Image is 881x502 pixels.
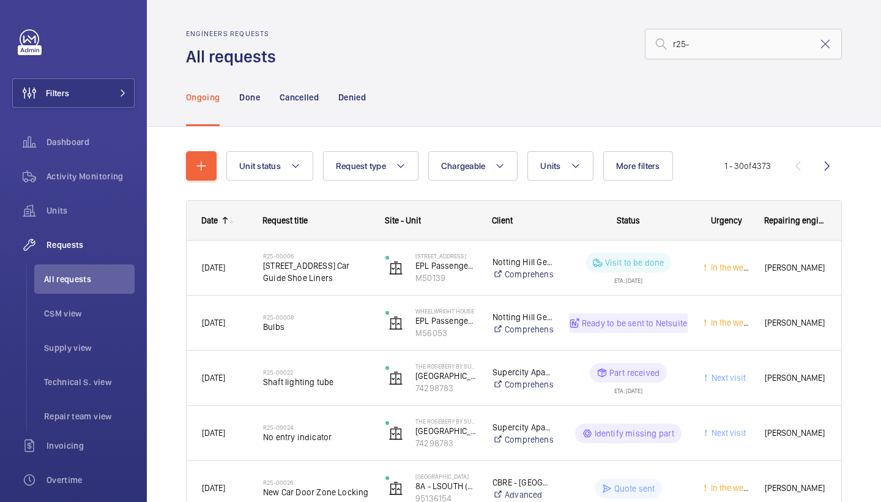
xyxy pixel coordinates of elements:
[708,483,752,493] span: In the week
[441,161,486,171] span: Chargeable
[44,273,135,285] span: All requests
[609,367,660,379] p: Part received
[323,151,418,181] button: Request type
[765,481,826,495] span: [PERSON_NAME]
[202,428,225,438] span: [DATE]
[46,87,69,99] span: Filters
[415,272,477,284] p: M50139
[263,424,370,431] h2: R25-00024
[263,486,370,498] span: New Car Door Zone Locking
[724,162,771,170] span: 1 - 30 4373
[415,315,477,327] p: EPL Passenger Lift block 46-58
[388,261,403,275] img: elevator.svg
[617,215,640,225] span: Status
[603,151,673,181] button: More filters
[614,482,655,495] p: Quote sent
[493,268,553,280] a: Comprehensive
[46,440,135,452] span: Invoicing
[614,272,642,283] div: ETA: [DATE]
[415,362,477,370] p: The Rosebery by Supercity Aparthotels
[493,256,553,268] p: Notting Hill Genesis
[415,260,477,272] p: EPL Passenger Lift
[415,382,477,394] p: 74298783
[263,431,370,443] span: No entry indicator
[388,316,403,331] img: elevator.svg
[263,260,370,284] span: [STREET_ADDRESS] Car Guide Shoe Liners
[336,161,386,171] span: Request type
[202,318,225,328] span: [DATE]
[540,161,560,171] span: Units
[263,313,370,321] h2: R25-00008
[262,215,308,225] span: Request title
[415,425,477,437] p: [GEOGRAPHIC_DATA] RH lift
[338,91,366,103] p: Denied
[202,483,225,493] span: [DATE]
[765,316,826,330] span: [PERSON_NAME]
[415,252,477,260] p: [STREET_ADDRESS]
[44,342,135,354] span: Supply view
[708,318,752,328] span: In the week
[46,136,135,148] span: Dashboard
[44,376,135,388] span: Technical S. view
[582,317,687,329] p: Ready to be sent to Netsuite
[263,252,370,260] h2: R25-00006
[415,480,477,492] p: 8A - LSOUTH (MRL)
[645,29,842,59] input: Search by request number or quote number
[239,91,259,103] p: Done
[614,383,642,394] div: ETA: [DATE]
[44,307,135,320] span: CSM view
[263,321,370,333] span: Bulbs
[708,263,752,272] span: In the week
[388,481,403,496] img: elevator.svg
[388,371,403,386] img: elevator.svg
[493,378,553,391] a: Comprehensive
[186,45,283,68] h1: All requests
[493,323,553,335] a: Comprehensive
[493,421,553,433] p: Supercity Aparthotels
[263,369,370,376] h2: R25-00022
[709,428,746,438] span: Next visit
[388,426,403,441] img: elevator.svg
[493,433,553,446] a: Comprehensive
[711,215,742,225] span: Urgency
[239,161,281,171] span: Unit status
[186,91,220,103] p: Ongoing
[415,418,477,425] p: The Rosebery by Supercity Aparthotels
[765,261,826,275] span: [PERSON_NAME]
[605,257,664,269] p: Visit to be done
[616,161,660,171] span: More filters
[46,204,135,217] span: Units
[527,151,593,181] button: Units
[765,426,826,440] span: [PERSON_NAME]
[385,215,421,225] span: Site - Unit
[492,215,513,225] span: Client
[46,170,135,182] span: Activity Monitoring
[493,366,553,378] p: Supercity Aparthotels
[202,263,225,272] span: [DATE]
[263,479,370,486] h2: R25-00026
[280,91,319,103] p: Cancelled
[709,373,746,383] span: Next visit
[415,437,477,449] p: 74298783
[765,371,826,385] span: [PERSON_NAME]
[186,29,283,38] h2: Engineers requests
[764,215,827,225] span: Repairing engineer
[46,239,135,251] span: Requests
[263,376,370,388] span: Shaft lighting tube
[595,427,675,440] p: Identify missing part
[201,215,218,225] div: Date
[493,476,553,489] p: CBRE - [GEOGRAPHIC_DATA]
[493,489,553,501] a: Advanced
[46,474,135,486] span: Overtime
[744,161,752,171] span: of
[493,311,553,323] p: Notting Hill Genesis
[44,410,135,422] span: Repair team view
[415,473,477,480] p: [GEOGRAPHIC_DATA]
[226,151,313,181] button: Unit status
[428,151,518,181] button: Chargeable
[415,327,477,339] p: M56053
[202,373,225,383] span: [DATE]
[415,370,477,382] p: [GEOGRAPHIC_DATA] RH lift
[415,307,477,315] p: Wheelwright House
[12,78,135,108] button: Filters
